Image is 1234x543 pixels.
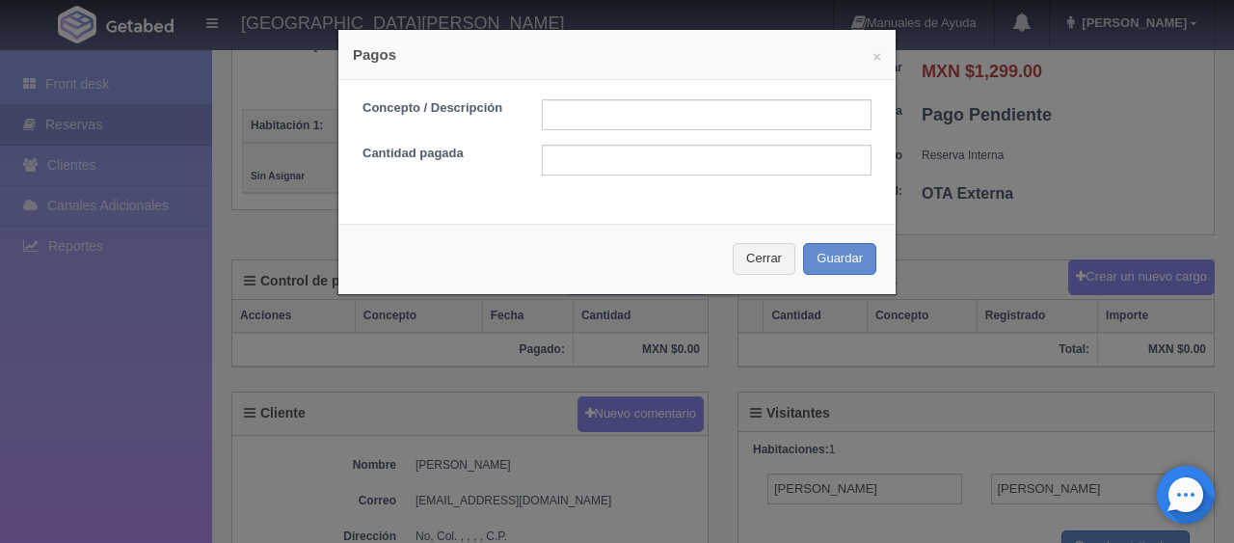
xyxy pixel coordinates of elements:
[733,243,795,275] button: Cerrar
[803,243,876,275] button: Guardar
[348,99,527,118] label: Concepto / Descripción
[353,44,881,65] h4: Pagos
[872,49,881,64] button: ×
[348,145,527,163] label: Cantidad pagada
